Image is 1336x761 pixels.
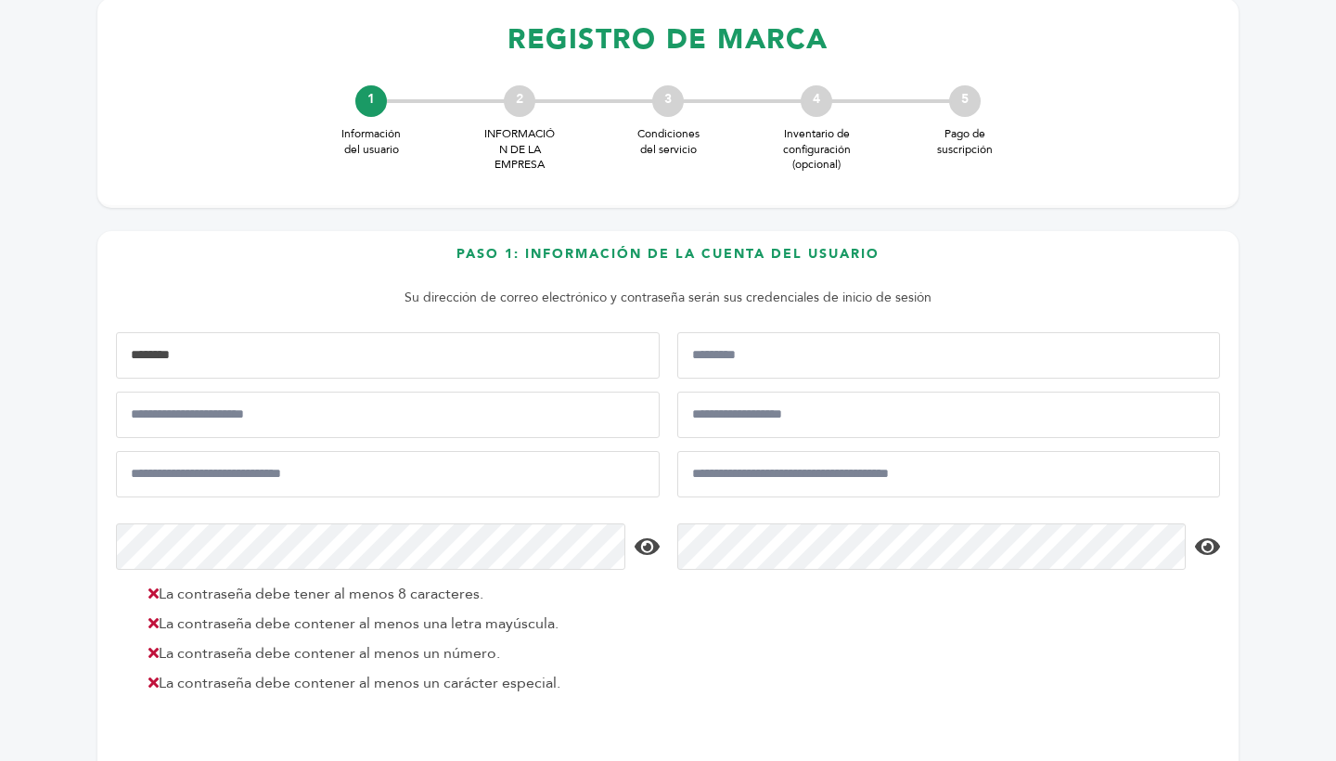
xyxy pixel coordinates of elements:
[801,85,832,117] div: 4
[334,126,408,158] span: Información del usuario
[116,451,660,497] input: Dirección de correo electrónico*
[116,523,625,570] input: Contraseña*
[949,85,981,117] div: 5
[116,245,1220,277] h3: PASO 1: INFORMACIÓN DE LA CUENTA DEL USUARIO
[779,126,854,173] span: Inventario de configuración (opcional)
[677,451,1221,497] input: Confirmar dirección de correo electrónico*
[928,126,1002,158] span: Pago de suscripción
[677,332,1221,379] input: Apellido*
[139,583,655,605] li: La contraseña debe tener al menos 8 caracteres.
[652,85,684,117] div: 3
[677,523,1187,570] input: Confirmar contraseña*
[125,287,1211,309] p: Su dirección de correo electrónico y contraseña serán sus credenciales de inicio de sesión
[116,392,660,438] input: Número de teléfono móvil
[482,126,557,173] span: INFORMACIÓN DE LA EMPRESA
[116,332,660,379] input: Nombre *
[116,12,1220,67] h1: REGISTRO DE MARCA
[355,85,387,117] div: 1
[139,613,655,635] li: La contraseña debe contener al menos una letra mayúscula.
[631,126,705,158] span: Condiciones del servicio
[504,85,535,117] div: 2
[139,642,655,664] li: La contraseña debe contener al menos un número.
[139,672,655,694] li: La contraseña debe contener al menos un carácter especial.
[677,392,1221,438] input: Título del trabajo*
